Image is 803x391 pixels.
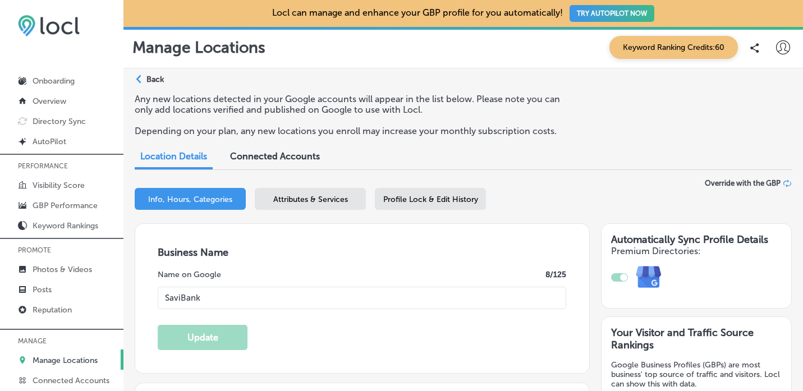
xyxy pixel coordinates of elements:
[158,325,247,350] button: Update
[158,246,566,259] h3: Business Name
[611,326,782,351] h3: Your Visitor and Traffic Source Rankings
[273,195,348,204] span: Attributes & Services
[29,29,123,38] div: Domain: [DOMAIN_NAME]
[570,5,654,22] button: TRY AUTOPILOT NOW
[705,179,781,187] span: Override with the GBP
[383,195,478,204] span: Profile Lock & Edit History
[33,201,98,210] p: GBP Performance
[18,18,27,27] img: logo_orange.svg
[611,360,782,389] p: Google Business Profiles (GBPs) are most business' top source of traffic and visitors. Locl can s...
[628,256,670,298] img: e7ababfa220611ac49bdb491a11684a6.png
[135,94,562,115] p: Any new locations detected in your Google accounts will appear in the list below. Please note you...
[132,38,265,57] p: Manage Locations
[545,270,566,279] label: 8 /125
[33,181,85,190] p: Visibility Score
[33,96,66,106] p: Overview
[18,29,27,38] img: website_grey.svg
[611,233,782,246] h3: Automatically Sync Profile Details
[135,126,562,136] p: Depending on your plan, any new locations you enroll may increase your monthly subscription costs.
[148,195,232,204] span: Info, Hours, Categories
[33,285,52,295] p: Posts
[124,66,189,73] div: Keywords by Traffic
[31,18,55,27] div: v 4.0.25
[158,287,566,309] input: Enter Location Name
[611,246,782,256] h4: Premium Directories:
[33,221,98,231] p: Keyword Rankings
[609,36,738,59] span: Keyword Ranking Credits: 60
[33,76,75,86] p: Onboarding
[33,137,66,146] p: AutoPilot
[43,66,100,73] div: Domain Overview
[230,151,320,162] span: Connected Accounts
[33,117,86,126] p: Directory Sync
[33,305,72,315] p: Reputation
[18,15,80,36] img: 6efc1275baa40be7c98c3b36c6bfde44.png
[30,65,39,74] img: tab_domain_overview_orange.svg
[33,356,98,365] p: Manage Locations
[158,270,221,279] label: Name on Google
[33,265,92,274] p: Photos & Videos
[140,151,207,162] span: Location Details
[112,65,121,74] img: tab_keywords_by_traffic_grey.svg
[146,75,164,84] p: Back
[33,376,109,385] p: Connected Accounts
